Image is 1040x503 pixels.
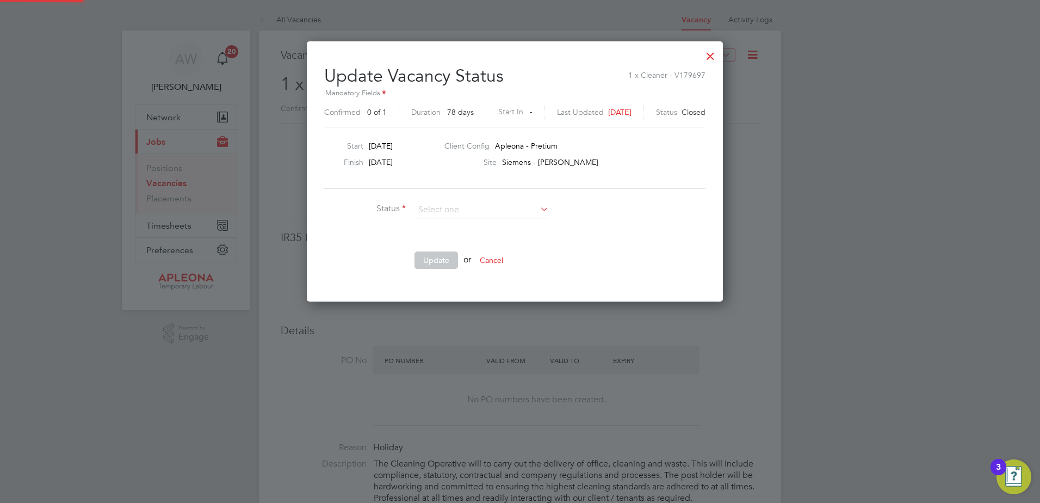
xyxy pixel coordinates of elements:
button: Update [414,251,458,269]
span: [DATE] [369,157,393,167]
span: Siemens - [PERSON_NAME] [502,157,598,167]
div: 3 [996,467,1001,481]
label: Finish [320,157,363,167]
label: Start In [498,105,523,119]
input: Select one [414,202,549,218]
label: Site [444,157,497,167]
li: or [324,251,651,280]
span: Closed [682,107,705,117]
label: Status [656,107,677,117]
label: Status [324,203,406,214]
label: Last Updated [557,107,604,117]
span: 1 x Cleaner - V179697 [628,65,705,80]
span: [DATE] [369,141,393,151]
span: [DATE] [608,107,632,117]
button: Open Resource Center, 3 new notifications [996,459,1031,494]
label: Start [320,141,363,151]
span: 78 days [447,107,474,117]
label: Client Config [444,141,490,151]
label: Duration [411,107,441,117]
span: 0 of 1 [367,107,387,117]
label: Confirmed [324,107,361,117]
span: - [530,107,533,116]
div: Mandatory Fields [324,88,705,100]
span: Apleona - Pretium [495,141,558,151]
button: Cancel [471,251,512,269]
h2: Update Vacancy Status [324,57,705,122]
